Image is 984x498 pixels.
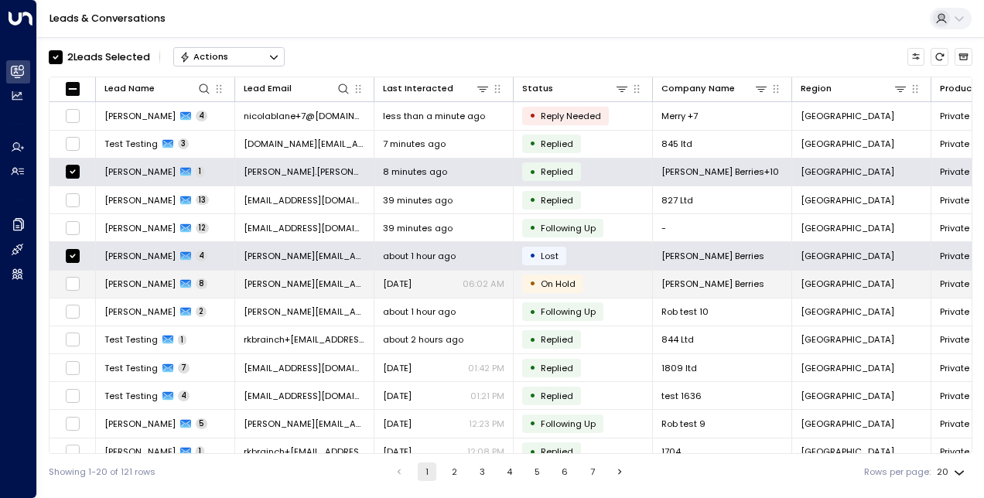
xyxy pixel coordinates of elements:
span: London [801,445,894,458]
button: Actions [173,47,285,66]
span: Test Testing [104,390,158,402]
span: robert.nogueral+10@gmail.com [244,305,365,318]
span: 827 Ltd [661,194,693,206]
span: ranjitsalesai+10@gmail.com [244,390,365,402]
div: Region [801,81,907,96]
span: jamespinnerbbr+1809@gmail.com [244,362,365,374]
span: On Hold [541,278,576,290]
p: 12:23 PM [469,418,504,430]
div: • [529,273,536,294]
span: 13 [196,195,209,206]
div: • [529,302,536,322]
span: Danny Babington [104,165,176,178]
span: Danny Babington [104,250,176,262]
span: nicolablane+7@hotmail.com [244,110,365,122]
div: • [529,245,536,266]
div: Status [522,81,553,96]
span: 1 [196,446,204,457]
span: ranjit.test.one+0845@gmail.com [244,138,365,150]
span: 39 minutes ago [383,194,453,206]
div: Last Interacted [383,81,490,96]
span: Rob test 10 [661,305,709,318]
span: Aug 27, 2025 [383,278,412,290]
button: Go to page 3 [473,462,491,481]
span: Toggle select row [65,444,80,459]
span: robert.nogueral+9@gmail.com [244,418,365,430]
label: Rows per page: [864,466,931,479]
span: London [801,110,894,122]
span: Robert Noguera [104,305,176,318]
a: Leads & Conversations [50,12,166,25]
div: • [529,442,536,462]
span: London [801,165,894,178]
span: Babington's Berries [661,278,764,290]
p: 12:08 PM [467,445,504,458]
span: Yesterday [383,418,412,430]
p: 06:02 AM [463,278,504,290]
span: 8 [196,278,207,289]
span: 1 [178,335,186,346]
span: 5 [196,418,207,429]
button: Go to page 5 [528,462,546,481]
span: test 1636 [661,390,702,402]
span: Yesterday [383,445,412,458]
span: 845 ltd [661,138,692,150]
span: Replied [541,390,573,402]
span: London [801,333,894,346]
span: danny.babington+10@yahoo.com [244,165,365,178]
div: Company Name [661,81,768,96]
span: rkbrainch+1704@live.co.uk [244,445,365,458]
span: 4 [178,391,190,401]
div: Status [522,81,629,96]
span: Robert Noguera [104,418,176,430]
span: 7 minutes ago [383,138,446,150]
span: London [801,278,894,290]
span: Replied [541,165,573,178]
button: Go to page 4 [501,462,519,481]
span: 844 Ltd [661,333,694,346]
span: Replied [541,333,573,346]
span: Danny Babington [104,278,176,290]
span: Toggle select row [65,276,80,292]
span: Ranjit Brainch [104,445,176,458]
div: Lead Name [104,81,211,96]
span: London [801,250,894,262]
span: about 1 hour ago [383,305,456,318]
span: about 2 hours ago [383,333,463,346]
div: Region [801,81,832,96]
span: London [801,418,894,430]
span: Following Up [541,418,596,430]
span: about 1 hour ago [383,250,456,262]
span: Babington's Berries [661,250,764,262]
div: • [529,329,536,350]
div: Showing 1-20 of 121 rows [49,466,155,479]
div: Lead Name [104,81,155,96]
span: 3 [178,138,189,149]
span: London [801,362,894,374]
span: Yesterday [383,362,412,374]
span: Replied [541,445,573,458]
span: 7 [178,363,190,373]
span: 8 minutes ago [383,165,447,178]
span: Replied [541,194,573,206]
span: Lost [541,250,559,262]
span: 1809 ltd [661,362,697,374]
span: danny.babington@yahoo.com [244,278,365,290]
button: Go to page 7 [583,462,602,481]
span: 12 [196,223,209,234]
span: rkbrainch+0844@live.co.uk [244,333,365,346]
span: Toggle select row [65,248,80,264]
span: Babington's Berries+10 [661,165,779,178]
div: Last Interacted [383,81,453,96]
span: Following Up [541,222,596,234]
div: Lead Email [244,81,350,96]
div: • [529,217,536,238]
span: Toggle select row [65,360,80,376]
span: danny.babington@yahoo.com [244,250,365,262]
div: • [529,162,536,182]
div: • [529,133,536,154]
span: London [801,194,894,206]
span: Following Up [541,305,596,318]
span: 39 minutes ago [383,222,453,234]
span: London [801,305,894,318]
